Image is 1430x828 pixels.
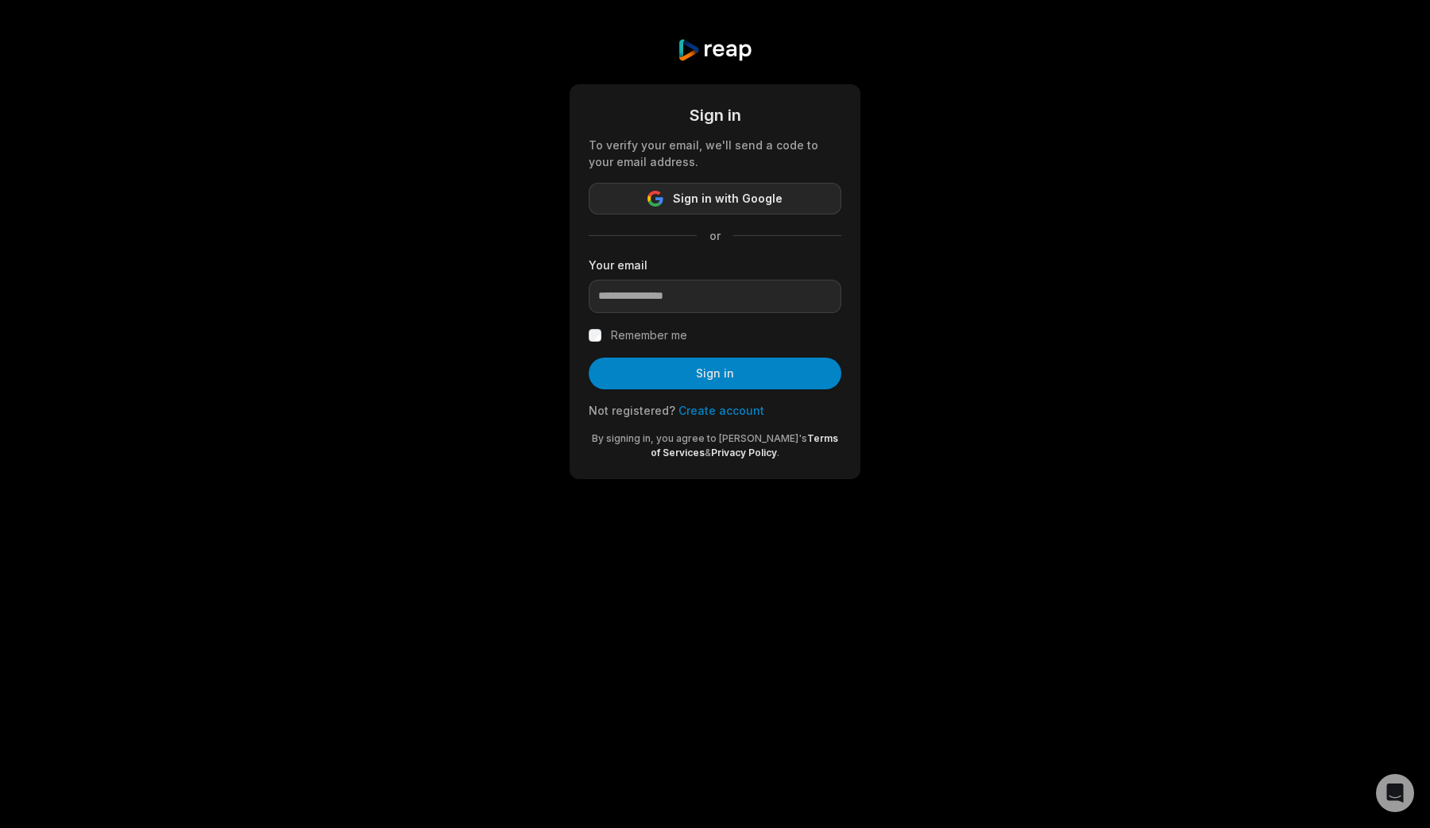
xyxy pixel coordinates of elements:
div: To verify your email, we'll send a code to your email address. [589,137,841,170]
button: Sign in with Google [589,183,841,215]
span: & [705,447,711,458]
span: By signing in, you agree to [PERSON_NAME]'s [592,432,807,444]
a: Terms of Services [651,432,838,458]
span: Not registered? [589,404,675,417]
button: Sign in [589,358,841,389]
img: reap [677,38,752,62]
div: Sign in [589,103,841,127]
label: Your email [589,257,841,273]
label: Remember me [611,326,687,345]
a: Privacy Policy [711,447,777,458]
span: . [777,447,779,458]
a: Create account [678,404,764,417]
span: or [697,227,733,244]
span: Sign in with Google [673,189,783,208]
div: Open Intercom Messenger [1376,774,1414,812]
